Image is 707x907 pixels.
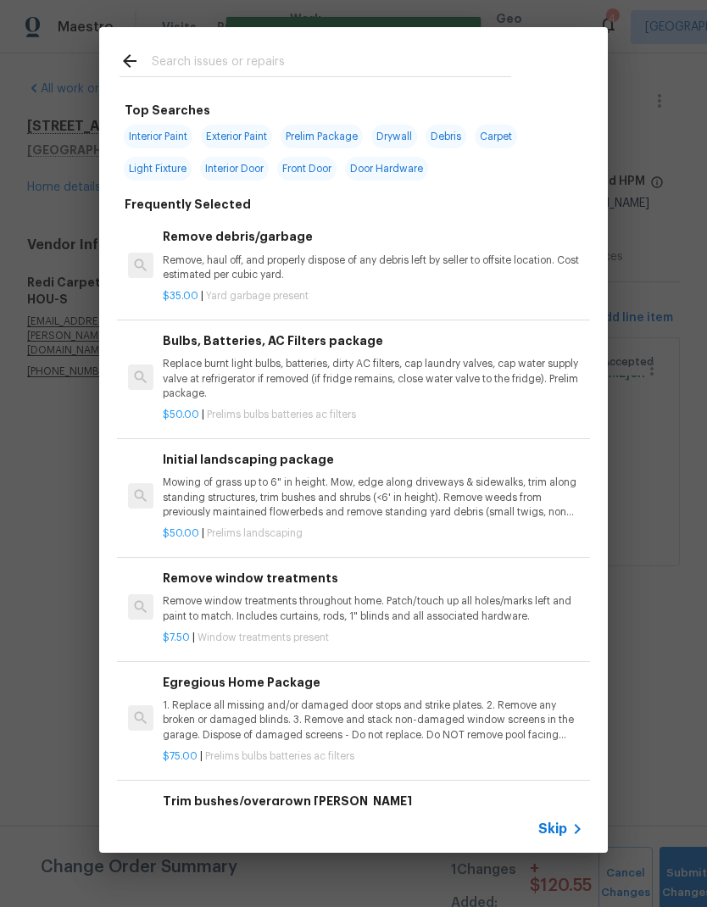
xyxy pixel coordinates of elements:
[163,594,583,623] p: Remove window treatments throughout home. Patch/touch up all holes/marks left and paint to match....
[163,569,583,587] h6: Remove window treatments
[538,821,567,837] span: Skip
[371,125,417,148] span: Drywall
[281,125,363,148] span: Prelim Package
[163,476,583,519] p: Mowing of grass up to 6" in height. Mow, edge along driveways & sidewalks, trim along standing st...
[207,409,356,420] span: Prelims bulbs batteries ac filters
[198,632,329,643] span: Window treatments present
[124,125,192,148] span: Interior Paint
[125,101,210,120] h6: Top Searches
[163,528,199,538] span: $50.00
[163,698,583,742] p: 1. Replace all missing and/or damaged door stops and strike plates. 2. Remove any broken or damag...
[475,125,517,148] span: Carpet
[163,751,198,761] span: $75.00
[163,450,583,469] h6: Initial landscaping package
[426,125,466,148] span: Debris
[163,357,583,400] p: Replace burnt light bulbs, batteries, dirty AC filters, cap laundry valves, cap water supply valv...
[163,792,583,810] h6: Trim bushes/overgrown [PERSON_NAME]
[163,408,583,422] p: |
[200,157,269,181] span: Interior Door
[152,51,511,76] input: Search issues or repairs
[124,157,192,181] span: Light Fixture
[163,291,198,301] span: $35.00
[207,528,303,538] span: Prelims landscaping
[205,751,354,761] span: Prelims bulbs batteries ac filters
[163,632,190,643] span: $7.50
[163,227,583,246] h6: Remove debris/garbage
[163,749,583,764] p: |
[163,409,199,420] span: $50.00
[163,631,583,645] p: |
[345,157,428,181] span: Door Hardware
[163,673,583,692] h6: Egregious Home Package
[163,253,583,282] p: Remove, haul off, and properly dispose of any debris left by seller to offsite location. Cost est...
[206,291,309,301] span: Yard garbage present
[277,157,337,181] span: Front Door
[125,195,251,214] h6: Frequently Selected
[163,289,583,303] p: |
[163,526,583,541] p: |
[201,125,272,148] span: Exterior Paint
[163,331,583,350] h6: Bulbs, Batteries, AC Filters package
